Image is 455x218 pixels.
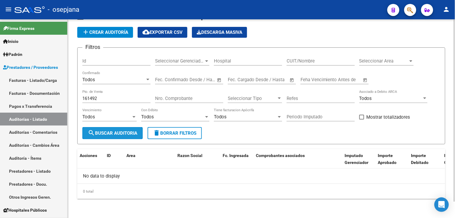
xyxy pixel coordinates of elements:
[359,96,372,101] span: Todos
[175,149,220,176] datatable-header-cell: Razon Social
[124,149,166,176] datatable-header-cell: Area
[77,27,133,38] button: Crear Auditoría
[82,30,128,35] span: Crear Auditoría
[197,30,242,35] span: Descarga Masiva
[378,153,397,165] span: Importe Aprobado
[258,77,287,82] input: Fecha fin
[223,153,249,158] span: Fc. Ingresada
[3,25,34,32] span: Firma Express
[362,77,369,84] button: Open calendar
[214,114,227,120] span: Todos
[411,153,429,165] span: Importe Debitado
[177,153,202,158] span: Razon Social
[289,77,296,84] button: Open calendar
[88,130,137,136] span: Buscar Auditoria
[126,153,135,158] span: Area
[77,184,445,199] div: 0 total
[153,129,160,136] mat-icon: delete
[80,153,97,158] span: Acciones
[77,149,104,176] datatable-header-cell: Acciones
[342,149,376,176] datatable-header-cell: Imputado Gerenciador
[142,30,183,35] span: Exportar CSV
[253,149,342,176] datatable-header-cell: Comprobantes asociados
[104,149,124,176] datatable-header-cell: ID
[192,27,247,38] button: Descarga Masiva
[376,149,409,176] datatable-header-cell: Importe Aprobado
[107,153,111,158] span: ID
[359,58,408,64] span: Seleccionar Area
[82,28,89,36] mat-icon: add
[3,38,18,45] span: Inicio
[3,64,58,71] span: Prestadores / Proveedores
[443,6,450,13] mat-icon: person
[82,77,95,82] span: Todos
[256,153,305,158] span: Comprobantes asociados
[82,127,143,139] button: Buscar Auditoria
[142,28,150,36] mat-icon: cloud_download
[48,3,79,16] span: - osepjana
[434,197,449,212] div: Open Intercom Messenger
[82,43,103,51] h3: Filtros
[228,77,252,82] input: Fecha inicio
[185,77,214,82] input: Fecha fin
[77,168,445,184] div: No data to display
[155,77,180,82] input: Fecha inicio
[345,153,369,165] span: Imputado Gerenciador
[228,96,277,101] span: Seleccionar Tipo
[3,207,47,213] span: Hospitales Públicos
[153,130,196,136] span: Borrar Filtros
[148,127,202,139] button: Borrar Filtros
[367,114,410,121] span: Mostrar totalizadores
[220,149,253,176] datatable-header-cell: Fc. Ingresada
[82,114,95,120] span: Todos
[88,129,95,136] mat-icon: search
[155,58,204,64] span: Seleccionar Gerenciador
[141,114,154,120] span: Todos
[216,77,223,84] button: Open calendar
[138,27,187,38] button: Exportar CSV
[5,6,12,13] mat-icon: menu
[192,27,247,38] app-download-masive: Descarga masiva de comprobantes (adjuntos)
[3,51,22,58] span: Padrón
[409,149,442,176] datatable-header-cell: Importe Debitado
